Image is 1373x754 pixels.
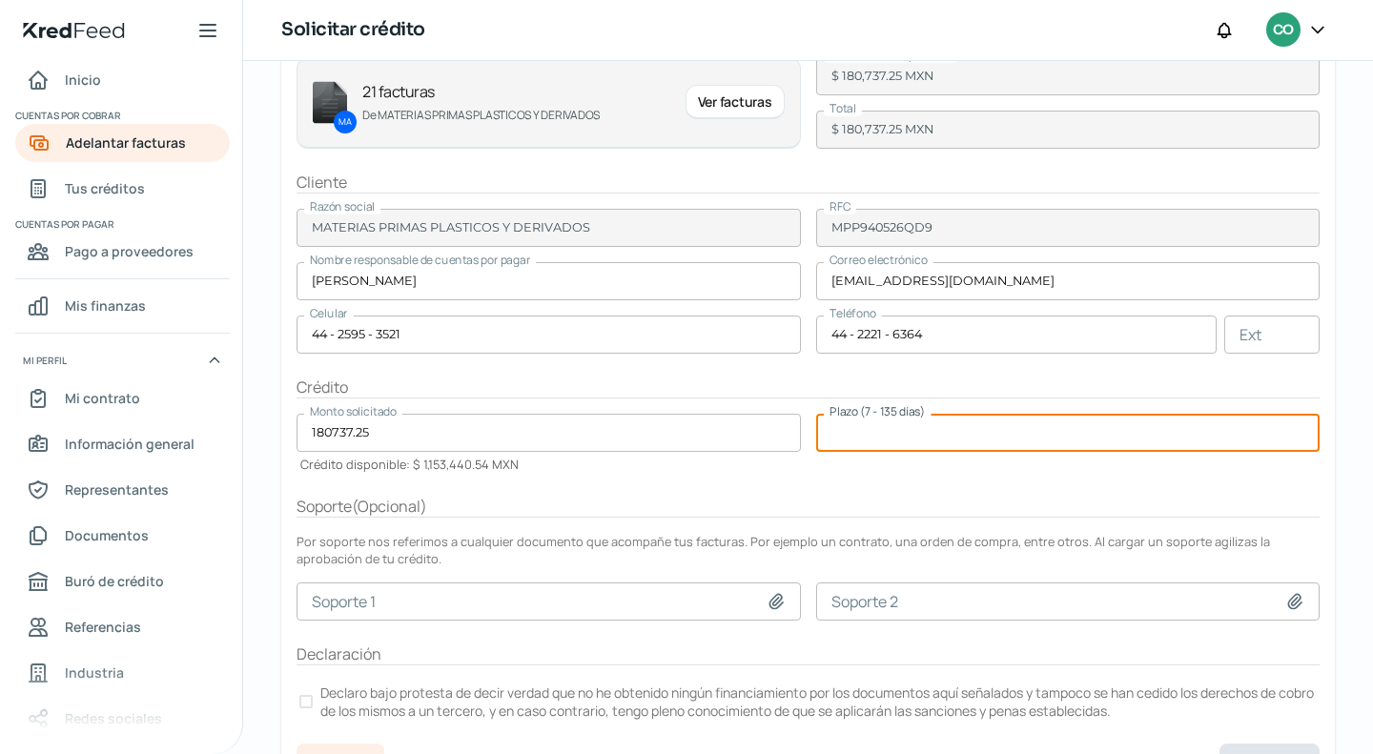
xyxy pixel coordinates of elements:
[830,252,928,268] span: Correo electrónico
[66,131,186,154] span: Adelantar facturas
[830,198,850,214] span: RFC
[15,124,230,162] a: Adelantar facturas
[15,471,230,509] a: Representantes
[65,615,141,639] span: Referencias
[1273,19,1293,42] span: CO
[830,305,876,321] span: Teléfono
[65,176,145,200] span: Tus créditos
[65,432,195,456] span: Información general
[281,16,425,44] h1: Solicitar crédito
[15,233,230,271] a: Pago a proveedores
[313,81,347,124] img: invoice-icon
[297,643,1320,665] div: Declaración
[15,170,230,208] a: Tus créditos
[23,352,67,369] span: Mi perfil
[65,68,101,92] span: Inicio
[297,496,1320,518] div: Soporte
[310,403,397,419] span: Monto solicitado
[15,61,230,99] a: Inicio
[362,106,670,125] p: De MATERIAS PRIMAS PLASTICOS Y DERIVADOS
[65,661,124,684] span: Industria
[830,100,856,116] span: Total
[15,654,230,692] a: Industria
[15,425,230,463] a: Información general
[320,683,1317,720] p: Declaro bajo protesta de decir verdad que no he obtenido ningún financiamiento por los documentos...
[310,198,375,214] span: Razón social
[830,403,926,419] span: Plazo (7 - 135 días)
[65,294,146,317] span: Mis finanzas
[15,215,227,233] span: Cuentas por pagar
[65,523,149,547] span: Documentos
[15,562,230,601] a: Buró de crédito
[65,706,162,730] span: Redes sociales
[297,172,1320,194] div: Cliente
[338,114,351,130] p: MA
[65,569,164,593] span: Buró de crédito
[310,305,348,321] span: Celular
[65,386,140,410] span: Mi contrato
[686,85,785,119] div: Ver facturas
[15,517,230,555] a: Documentos
[15,608,230,646] a: Referencias
[15,379,230,418] a: Mi contrato
[15,700,230,738] a: Redes sociales
[15,107,227,124] span: Cuentas por cobrar
[65,239,194,263] span: Pago a proveedores
[310,252,530,268] span: Nombre responsable de cuentas por pagar
[352,496,427,517] span: ( Opcional )
[297,377,1320,398] div: Crédito
[297,533,1320,567] div: Por soporte nos referimos a cualquier documento que acompañe tus facturas. Por ejemplo un contrat...
[15,287,230,325] a: Mis finanzas
[65,478,169,501] span: Representantes
[362,79,670,105] p: 21 facturas
[297,452,519,473] div: Crédito disponible: $ 1,153,440.54 MXN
